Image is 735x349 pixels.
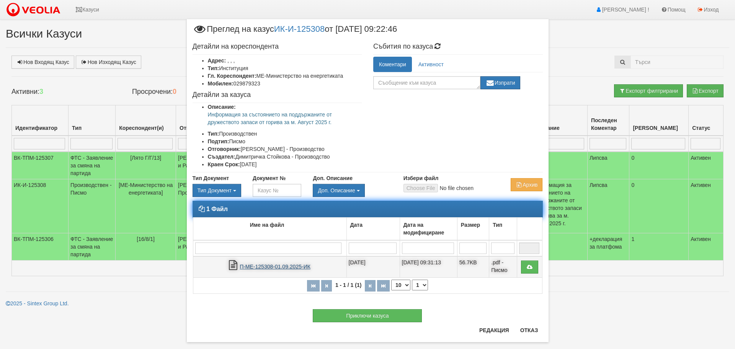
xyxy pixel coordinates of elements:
[208,65,219,71] b: Тип:
[377,280,390,292] button: Последна страница
[346,218,400,241] td: Дата: No sort applied, activate to apply an ascending sort
[457,256,489,278] td: 56.7KB
[193,43,362,51] h4: Детайли на кореспондента
[208,104,236,110] b: Описание:
[373,57,412,72] a: Коментари
[193,25,397,39] span: Преглед на казус от [DATE] 09:22:46
[346,256,400,278] td: [DATE]
[333,282,363,288] span: 1 - 1 / 1 (1)
[489,218,517,241] td: Тип: No sort applied, activate to apply an ascending sort
[313,174,352,182] label: Доп. Описание
[208,57,226,64] b: Адрес:
[412,280,428,290] select: Страница номер
[511,178,542,191] button: Архив
[208,80,234,87] b: Мобилен:
[208,111,362,126] p: Информация за състоянието на поддържаните от дружеството запаси от горива за м. Август 2025 г.
[274,24,325,34] a: ИК-И-125308
[208,138,362,145] li: Писмо
[208,131,219,137] b: Тип:
[313,184,392,197] div: Двоен клик, за изчистване на избраната стойност.
[208,161,362,168] li: [DATE]
[193,218,346,241] td: Име на файл: No sort applied, activate to apply an ascending sort
[208,72,362,80] li: МЕ-Министерство на енергетиката
[516,324,543,336] button: Отказ
[313,184,364,197] button: Доп. Описание
[206,206,228,212] strong: 1 Файл
[227,57,235,64] span: , , ,
[489,256,517,278] td: .pdf - Писмо
[193,184,241,197] div: Двоен клик, за изчистване на избраната стойност.
[413,57,449,72] a: Активност
[253,184,301,197] input: Казус №
[493,222,502,228] b: Тип
[321,280,332,292] button: Предишна страница
[193,91,362,99] h4: Детайли за казуса
[208,138,229,144] b: Подтип:
[208,64,362,72] li: Институция
[373,43,543,51] h4: Събития по казуса
[403,174,439,182] label: Избери файл
[198,187,232,193] span: Тип Документ
[240,264,310,270] a: П-МЕ-125308-01.09.2025-ИК
[307,280,320,292] button: Първа страница
[193,184,241,197] button: Тип Документ
[208,154,235,160] b: Създател:
[208,80,362,87] li: 029879323
[208,161,240,167] b: Краен Срок:
[400,256,457,278] td: [DATE] 09:31:13
[517,218,542,241] td: : No sort applied, activate to apply an ascending sort
[365,280,376,292] button: Следваща страница
[193,174,229,182] label: Тип Документ
[250,222,284,228] b: Име на файл
[208,130,362,138] li: Производствен
[403,222,444,236] b: Дата на модифициране
[400,218,457,241] td: Дата на модифициране: No sort applied, activate to apply an ascending sort
[253,174,286,182] label: Документ №
[208,146,241,152] b: Отговорник:
[193,256,542,278] tr: П-МЕ-125308-01.09.2025-ИК.pdf - Писмо
[208,153,362,161] li: Димитричка Стойкова - Производство
[318,187,355,193] span: Доп. Описание
[475,324,514,336] button: Редакция
[208,145,362,153] li: [PERSON_NAME] - Производство
[313,309,422,322] button: Приключи казуса
[391,280,410,290] select: Брой редове на страница
[480,76,520,89] button: Изпрати
[457,218,489,241] td: Размер: No sort applied, activate to apply an ascending sort
[208,73,256,79] b: Гл. Кореспондент:
[461,222,480,228] b: Размер
[350,222,363,228] b: Дата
